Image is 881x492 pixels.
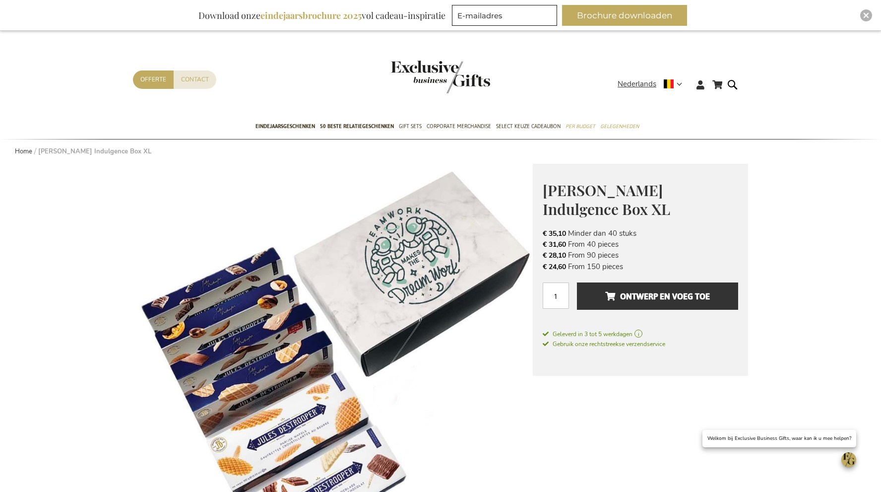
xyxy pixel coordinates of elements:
[133,70,174,89] a: Offerte
[543,282,569,309] input: Aantal
[194,5,450,26] div: Download onze vol cadeau-inspiratie
[260,9,362,21] b: eindejaarsbrochure 2025
[543,250,738,261] li: From 90 pieces
[320,121,394,132] span: 50 beste relatiegeschenken
[543,229,566,238] span: € 35,10
[15,147,32,156] a: Home
[391,61,490,93] img: Exclusive Business gifts logo
[543,339,665,349] a: Gebruik onze rechtstreekse verzendservice
[860,9,872,21] div: Close
[399,121,422,132] span: Gift Sets
[543,340,665,348] span: Gebruik onze rechtstreekse verzendservice
[543,251,566,260] span: € 28,10
[863,12,869,18] img: Close
[605,288,710,304] span: Ontwerp en voeg toe
[174,70,216,89] a: Contact
[452,5,557,26] input: E-mailadres
[543,180,670,219] span: [PERSON_NAME] Indulgence Box XL
[543,330,738,339] a: Geleverd in 3 tot 5 werkdagen
[543,240,566,249] span: € 31,60
[452,5,560,29] form: marketing offers and promotions
[543,228,738,239] li: Minder dan 40 stuks
[543,262,566,272] span: € 24,60
[566,121,595,132] span: Per Budget
[496,121,561,132] span: Select Keuze Cadeaubon
[618,78,656,90] span: Nederlands
[543,239,738,250] li: From 40 pieces
[38,147,151,156] strong: [PERSON_NAME] Indulgence Box XL
[562,5,687,26] button: Brochure downloaden
[543,261,738,272] li: From 150 pieces
[618,78,689,90] div: Nederlands
[600,121,639,132] span: Gelegenheden
[255,121,315,132] span: Eindejaarsgeschenken
[427,121,491,132] span: Corporate Merchandise
[391,61,440,93] a: store logo
[577,282,738,310] button: Ontwerp en voeg toe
